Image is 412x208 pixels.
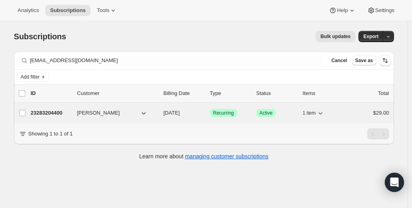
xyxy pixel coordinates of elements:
[30,55,324,66] input: Filter subscribers
[31,89,389,97] div: IDCustomerBilling DateTypeStatusItemsTotal
[260,110,273,116] span: Active
[28,130,73,138] p: Showing 1 to 1 of 1
[77,89,157,97] p: Customer
[358,31,383,42] button: Export
[14,32,66,41] span: Subscriptions
[303,110,316,116] span: 1 item
[45,5,90,16] button: Subscriptions
[18,7,39,14] span: Analytics
[256,89,296,97] p: Status
[17,72,49,82] button: Add filter
[378,89,389,97] p: Total
[362,5,399,16] button: Settings
[21,74,40,80] span: Add filter
[164,110,180,116] span: [DATE]
[331,57,347,64] span: Cancel
[363,33,378,40] span: Export
[213,110,234,116] span: Recurring
[320,33,350,40] span: Bulk updates
[210,89,250,97] div: Type
[139,152,268,160] p: Learn more about
[50,7,86,14] span: Subscriptions
[303,89,343,97] div: Items
[31,109,71,117] p: 23283204400
[328,56,350,65] button: Cancel
[77,109,120,117] span: [PERSON_NAME]
[31,89,71,97] p: ID
[92,5,122,16] button: Tools
[385,173,404,192] div: Open Intercom Messenger
[316,31,355,42] button: Bulk updates
[13,5,44,16] button: Analytics
[373,110,389,116] span: $29.00
[367,128,389,139] nav: Pagination
[31,107,389,119] div: 23283204400[PERSON_NAME][DATE]SuccessRecurringSuccessActive1 item$29.00
[164,89,204,97] p: Billing Date
[352,56,376,65] button: Save as
[375,7,394,14] span: Settings
[97,7,109,14] span: Tools
[303,107,325,119] button: 1 item
[337,7,348,14] span: Help
[355,57,373,64] span: Save as
[185,153,268,160] a: managing customer subscriptions
[380,55,391,66] button: Sort the results
[72,107,152,119] button: [PERSON_NAME]
[324,5,360,16] button: Help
